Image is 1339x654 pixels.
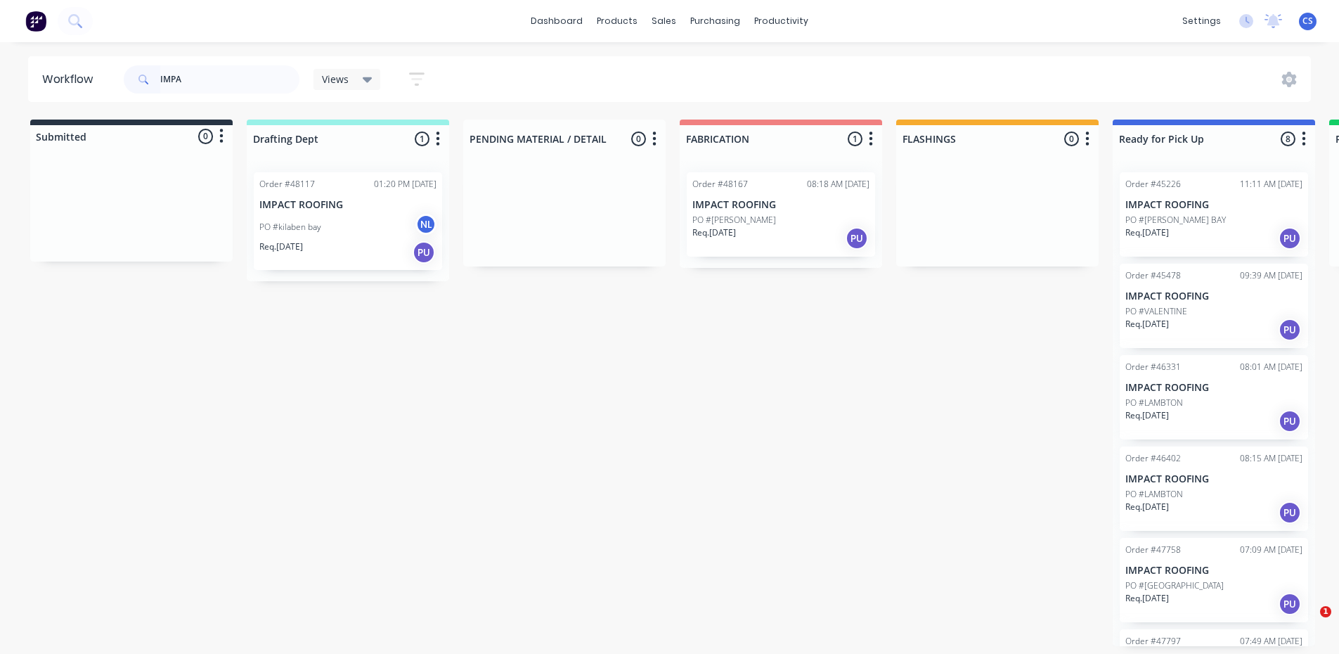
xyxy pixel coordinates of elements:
[1279,227,1301,250] div: PU
[1125,501,1169,513] p: Req. [DATE]
[1125,544,1181,556] div: Order #47758
[1125,488,1183,501] p: PO #LAMBTON
[1279,501,1301,524] div: PU
[254,172,442,270] div: Order #4811701:20 PM [DATE]IMPACT ROOFINGPO #kilaben bayNLReq.[DATE]PU
[1120,264,1308,348] div: Order #4547809:39 AM [DATE]IMPACT ROOFINGPO #VALENTINEReq.[DATE]PU
[1240,544,1302,556] div: 07:09 AM [DATE]
[1120,172,1308,257] div: Order #4522611:11 AM [DATE]IMPACT ROOFINGPO #[PERSON_NAME] BAYReq.[DATE]PU
[1125,409,1169,422] p: Req. [DATE]
[259,199,436,211] p: IMPACT ROOFING
[1125,635,1181,648] div: Order #47797
[1125,226,1169,239] p: Req. [DATE]
[1291,606,1325,640] iframe: Intercom live chat
[1240,269,1302,282] div: 09:39 AM [DATE]
[747,11,815,32] div: productivity
[692,226,736,239] p: Req. [DATE]
[1302,15,1313,27] span: CS
[846,227,868,250] div: PU
[524,11,590,32] a: dashboard
[1279,410,1301,432] div: PU
[590,11,645,32] div: products
[1120,538,1308,622] div: Order #4775807:09 AM [DATE]IMPACT ROOFINGPO #[GEOGRAPHIC_DATA]Req.[DATE]PU
[1125,592,1169,605] p: Req. [DATE]
[1240,635,1302,648] div: 07:49 AM [DATE]
[160,65,299,94] input: Search for orders...
[1320,606,1331,617] span: 1
[1240,361,1302,373] div: 08:01 AM [DATE]
[807,178,869,191] div: 08:18 AM [DATE]
[683,11,747,32] div: purchasing
[692,199,869,211] p: IMPACT ROOFING
[1120,447,1308,531] div: Order #4640208:15 AM [DATE]IMPACT ROOFINGPO #LAMBTONReq.[DATE]PU
[692,214,776,226] p: PO #[PERSON_NAME]
[645,11,683,32] div: sales
[1125,269,1181,282] div: Order #45478
[687,172,875,257] div: Order #4816708:18 AM [DATE]IMPACT ROOFINGPO #[PERSON_NAME]Req.[DATE]PU
[1175,11,1228,32] div: settings
[1125,473,1302,485] p: IMPACT ROOFING
[1240,178,1302,191] div: 11:11 AM [DATE]
[692,178,748,191] div: Order #48167
[1125,178,1181,191] div: Order #45226
[1240,452,1302,465] div: 08:15 AM [DATE]
[1125,397,1183,409] p: PO #LAMBTON
[25,11,46,32] img: Factory
[1279,319,1301,341] div: PU
[1125,565,1302,577] p: IMPACT ROOFING
[413,241,435,264] div: PU
[1125,214,1226,226] p: PO #[PERSON_NAME] BAY
[1125,305,1187,318] p: PO #VALENTINE
[1125,199,1302,211] p: IMPACT ROOFING
[1125,382,1302,394] p: IMPACT ROOFING
[259,178,315,191] div: Order #48117
[322,72,349,86] span: Views
[42,71,100,88] div: Workflow
[374,178,436,191] div: 01:20 PM [DATE]
[1125,452,1181,465] div: Order #46402
[1125,318,1169,331] p: Req. [DATE]
[1125,290,1302,302] p: IMPACT ROOFING
[1125,361,1181,373] div: Order #46331
[1125,579,1224,592] p: PO #[GEOGRAPHIC_DATA]
[1120,355,1308,440] div: Order #4633108:01 AM [DATE]IMPACT ROOFINGPO #LAMBTONReq.[DATE]PU
[259,241,303,253] p: Req. [DATE]
[415,214,436,235] div: NL
[259,221,321,233] p: PO #kilaben bay
[1279,593,1301,615] div: PU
